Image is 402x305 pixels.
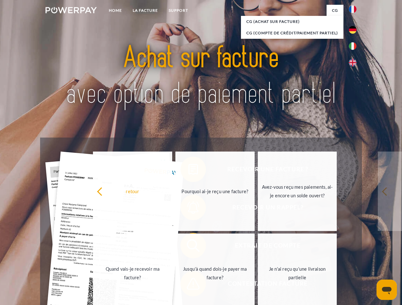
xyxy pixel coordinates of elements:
[97,265,168,282] div: Quand vais-je recevoir ma facture?
[61,30,341,122] img: title-powerpay_fr.svg
[103,5,127,16] a: Home
[349,42,356,50] img: it
[349,26,356,34] img: de
[163,5,194,16] a: Support
[97,187,168,195] div: retour
[349,59,356,66] img: en
[241,27,343,39] a: CG (Compte de crédit/paiement partiel)
[349,5,356,13] img: fr
[179,265,251,282] div: Jusqu'à quand dois-je payer ma facture?
[258,152,337,231] a: Avez-vous reçu mes paiements, ai-je encore un solde ouvert?
[327,5,343,16] a: CG
[262,183,333,200] div: Avez-vous reçu mes paiements, ai-je encore un solde ouvert?
[46,7,97,13] img: logo-powerpay-white.svg
[127,5,163,16] a: LA FACTURE
[179,187,251,195] div: Pourquoi ai-je reçu une facture?
[262,265,333,282] div: Je n'ai reçu qu'une livraison partielle
[241,16,343,27] a: CG (achat sur facture)
[377,280,397,300] iframe: Bouton de lancement de la fenêtre de messagerie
